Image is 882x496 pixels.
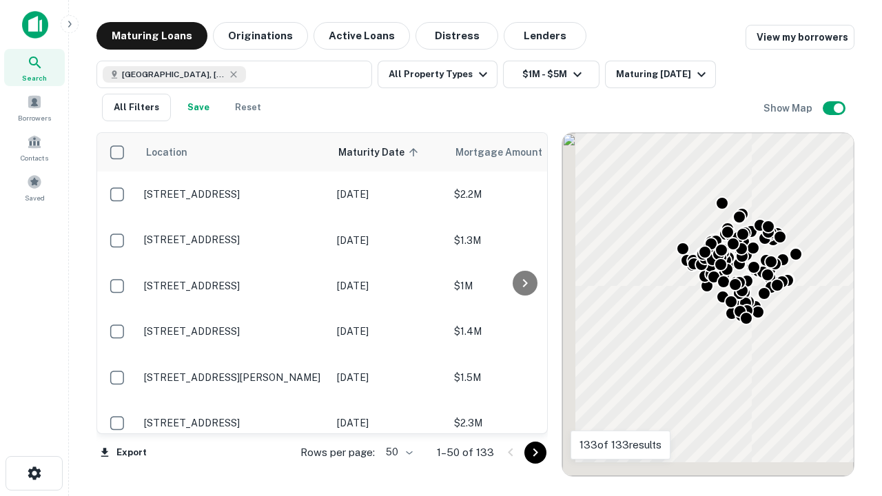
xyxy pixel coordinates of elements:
img: capitalize-icon.png [22,11,48,39]
p: 1–50 of 133 [437,444,494,461]
p: [STREET_ADDRESS][PERSON_NAME] [144,371,323,384]
p: $2.3M [454,415,592,431]
button: Active Loans [314,22,410,50]
p: [STREET_ADDRESS] [144,234,323,246]
span: Maturity Date [338,144,422,161]
th: Location [137,133,330,172]
button: Save your search to get updates of matches that match your search criteria. [176,94,220,121]
p: [STREET_ADDRESS] [144,417,323,429]
a: Saved [4,169,65,206]
button: Reset [226,94,270,121]
th: Maturity Date [330,133,447,172]
span: Contacts [21,152,48,163]
a: Contacts [4,129,65,166]
p: [DATE] [337,324,440,339]
span: [GEOGRAPHIC_DATA], [GEOGRAPHIC_DATA], [GEOGRAPHIC_DATA] [122,68,225,81]
p: [DATE] [337,415,440,431]
span: Borrowers [18,112,51,123]
div: Maturing [DATE] [616,66,710,83]
button: $1M - $5M [503,61,599,88]
p: [DATE] [337,370,440,385]
a: Search [4,49,65,86]
p: [DATE] [337,187,440,202]
p: [STREET_ADDRESS] [144,325,323,338]
h6: Show Map [763,101,814,116]
button: Lenders [504,22,586,50]
p: $1M [454,278,592,293]
p: Rows per page: [300,444,375,461]
p: [DATE] [337,278,440,293]
p: [STREET_ADDRESS] [144,188,323,200]
button: Maturing Loans [96,22,207,50]
span: Saved [25,192,45,203]
button: Export [96,442,150,463]
a: Borrowers [4,89,65,126]
div: 0 0 [562,133,854,476]
p: $1.5M [454,370,592,385]
a: View my borrowers [746,25,854,50]
button: Originations [213,22,308,50]
button: [GEOGRAPHIC_DATA], [GEOGRAPHIC_DATA], [GEOGRAPHIC_DATA] [96,61,372,88]
p: $2.2M [454,187,592,202]
button: All Property Types [378,61,498,88]
span: Mortgage Amount [455,144,560,161]
p: [DATE] [337,233,440,248]
iframe: Chat Widget [813,386,882,452]
span: Location [145,144,187,161]
button: Distress [416,22,498,50]
button: All Filters [102,94,171,121]
button: Go to next page [524,442,546,464]
div: 50 [380,442,415,462]
span: Search [22,72,47,83]
button: Maturing [DATE] [605,61,716,88]
p: $1.3M [454,233,592,248]
p: $1.4M [454,324,592,339]
p: 133 of 133 results [580,437,661,453]
th: Mortgage Amount [447,133,599,172]
p: [STREET_ADDRESS] [144,280,323,292]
